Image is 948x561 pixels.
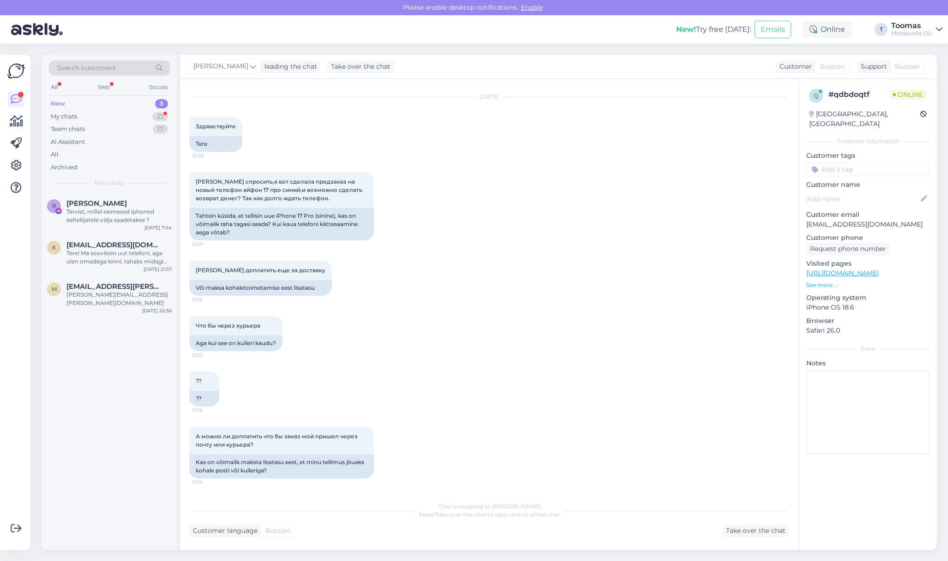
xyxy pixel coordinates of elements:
div: Online [802,21,852,38]
div: Tahtsin küsida, et tellisin uue iPhone 17 Pro (sinine), kas on võimalik raha tagasi saada? Kui ka... [189,208,374,240]
div: Support [857,62,887,72]
span: А можно ли доплатить что бы заказ мой пришел через почту или курьера? [196,433,359,448]
span: Enable [518,3,546,12]
span: Reiko Reinau [66,199,127,208]
p: Customer phone [806,233,930,243]
div: [DATE] [189,93,789,101]
div: [DATE] 20:56 [142,307,172,314]
div: My chats [51,112,77,121]
p: [EMAIL_ADDRESS][DOMAIN_NAME] [806,220,930,229]
span: Здравствуйте [196,123,236,130]
div: Take over the chat [327,60,394,73]
span: Russian [265,526,290,536]
span: R [52,203,56,209]
span: [PERSON_NAME] доплатить еще за доставку [196,267,325,274]
span: 15:19 [192,296,227,303]
div: Customer [776,62,812,72]
input: Add a tag [806,162,930,176]
span: 17:18 [192,407,227,414]
input: Add name [807,194,919,204]
div: Extra [806,345,930,353]
button: Emails [755,21,791,38]
div: Socials [147,81,170,93]
p: Customer email [806,210,930,220]
span: New chats [95,179,124,187]
span: Russian [895,62,920,72]
span: 17:19 [192,479,227,486]
p: Visited pages [806,259,930,269]
div: Või maksa kohaletoimetamise eest lisatasu [189,280,332,296]
div: 23 [152,112,168,121]
div: Request phone number [806,243,890,255]
span: Online [889,90,927,100]
a: ToomasMobipunkt OÜ [891,22,942,37]
b: New! [676,25,696,34]
div: Customer language [189,526,258,536]
img: Askly Logo [7,62,25,80]
div: [DATE] 7:04 [144,224,172,231]
p: See more ... [806,281,930,289]
span: 15:20 [192,352,227,358]
span: [PERSON_NAME] [193,61,248,72]
p: Operating system [806,293,930,303]
p: Customer name [806,180,930,190]
div: Tere [189,136,242,152]
div: Web [96,81,112,93]
div: Tervist, millal esimesed iphoned eeltellijatele välja saadetakse ? [66,208,172,224]
div: All [51,150,59,159]
span: m [52,286,57,292]
div: Take over the chat [722,525,789,537]
i: 'Take over the chat' [434,511,487,518]
p: Customer tags [806,151,930,161]
div: # qdbdoqtf [828,89,889,100]
div: [DATE] 21:57 [144,266,172,273]
div: Team chats [51,125,85,134]
p: iPhone OS 18.6 [806,303,930,312]
div: Archived [51,163,78,172]
p: Browser [806,316,930,326]
div: [GEOGRAPHIC_DATA], [GEOGRAPHIC_DATA] [809,109,920,129]
div: T [875,23,888,36]
span: kunozifier@gmail.com [66,241,162,249]
span: Russian [820,62,845,72]
div: Customer information [806,137,930,145]
div: Mobipunkt OÜ [891,30,932,37]
span: q [814,92,818,99]
span: Chat is assigned to [PERSON_NAME] [438,503,540,510]
a: [URL][DOMAIN_NAME] [806,269,879,277]
div: Aga kui see on kulleri kaudu? [189,335,282,351]
span: monika.aedma@gmail.com [66,282,162,291]
div: New [51,99,65,108]
p: Safari 26.0 [806,326,930,335]
div: Tere! Ma sooviksin uut telefoni, aga olen omadega kinni, tahaks midagi mis on kõrgem kui 60hz ekr... [66,249,172,266]
span: [PERSON_NAME] спросить,я вот сделала предзаказ на новый телефон айфон 17 про синий,и возможно сде... [196,178,364,202]
div: Try free [DATE]: [676,24,751,35]
div: Toomas [891,22,932,30]
span: Что бы через курьера [196,322,260,329]
span: Press to take control of the chat [419,511,560,518]
div: leading the chat [261,62,317,72]
span: k [52,244,56,251]
div: All [49,81,60,93]
span: 15:06 [192,152,227,159]
p: Notes [806,358,930,368]
span: 15:07 [192,241,227,248]
div: Kas on võimalik maksta lisatasu eest, et minu tellimus jõuaks kohale posti või kulleriga? [189,454,374,478]
div: ?? [189,391,219,406]
div: [PERSON_NAME][EMAIL_ADDRESS][PERSON_NAME][DOMAIN_NAME] [66,291,172,307]
div: 17 [153,125,168,134]
span: Search customers [57,63,116,73]
span: ?? [196,377,202,384]
div: 3 [155,99,168,108]
div: AI Assistant [51,137,85,147]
